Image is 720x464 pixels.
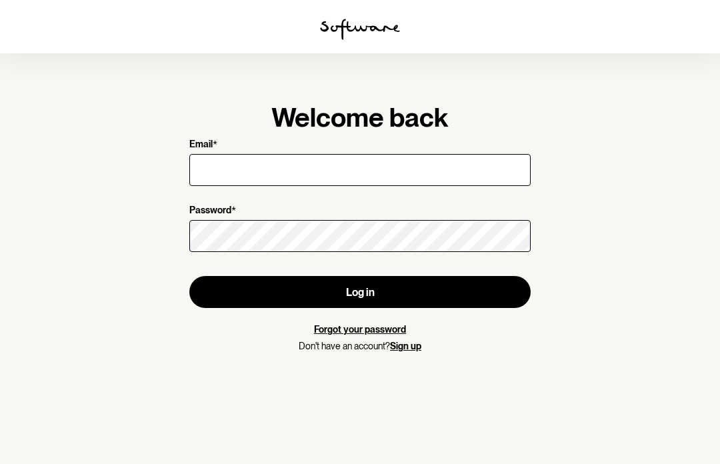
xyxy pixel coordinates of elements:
h1: Welcome back [189,101,531,133]
a: Sign up [390,341,421,351]
p: Email [189,139,213,151]
a: Forgot your password [314,324,406,335]
img: software logo [320,19,400,40]
p: Don't have an account? [189,341,531,352]
button: Log in [189,276,531,308]
p: Password [189,205,231,217]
